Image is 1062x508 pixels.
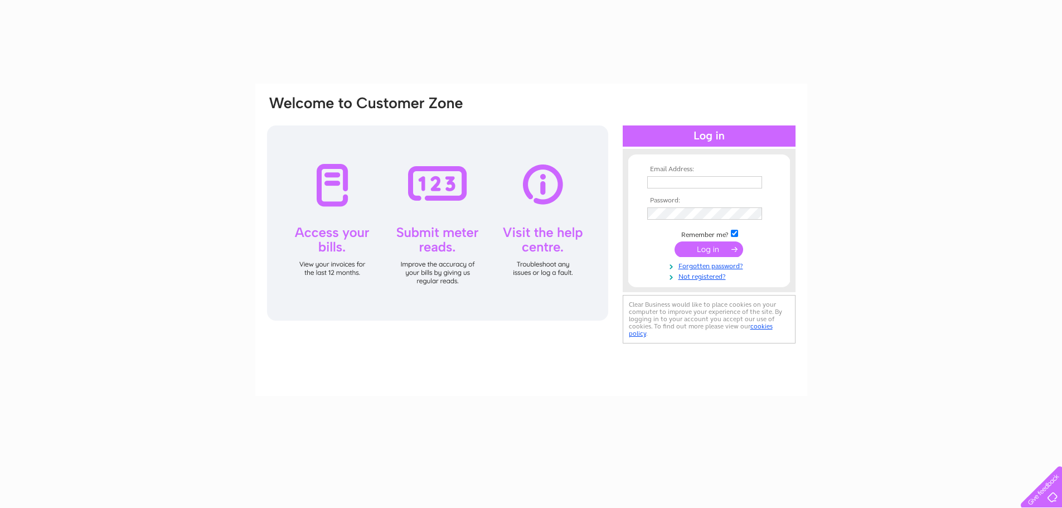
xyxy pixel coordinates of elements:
input: Submit [675,241,743,257]
a: Forgotten password? [647,260,774,270]
th: Email Address: [644,166,774,173]
td: Remember me? [644,228,774,239]
th: Password: [644,197,774,205]
a: cookies policy [629,322,773,337]
div: Clear Business would like to place cookies on your computer to improve your experience of the sit... [623,295,796,343]
a: Not registered? [647,270,774,281]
